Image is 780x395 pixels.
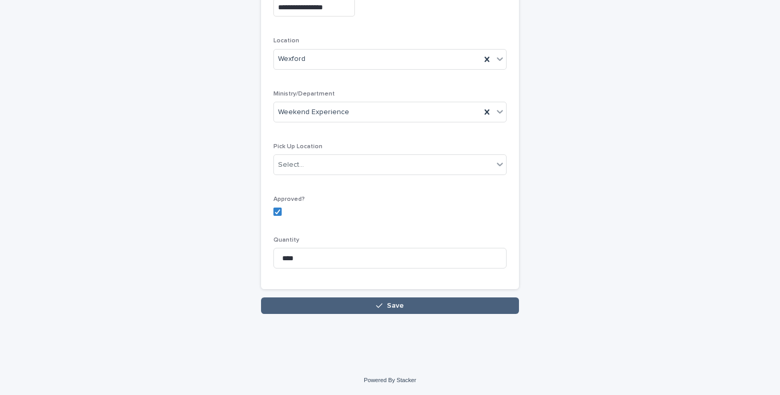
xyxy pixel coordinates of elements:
[278,107,349,118] span: Weekend Experience
[273,144,322,150] span: Pick Up Location
[278,54,305,65] span: Wexford
[387,302,404,309] span: Save
[273,91,335,97] span: Ministry/Department
[278,160,304,170] div: Select...
[273,196,305,202] span: Approved?
[261,297,519,314] button: Save
[273,38,299,44] span: Location
[364,377,416,383] a: Powered By Stacker
[273,237,299,243] span: Quantity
